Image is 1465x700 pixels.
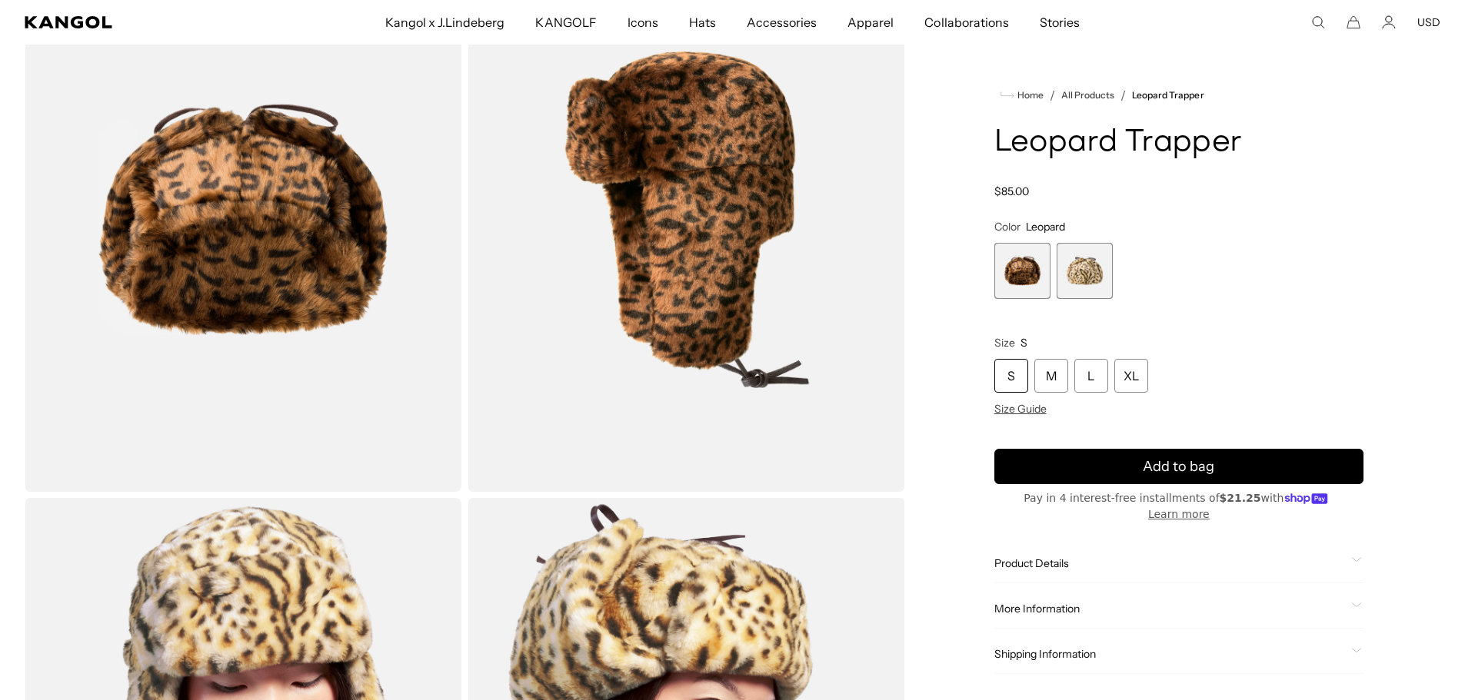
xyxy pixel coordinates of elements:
[1044,86,1055,105] li: /
[1014,90,1044,101] span: Home
[1061,90,1114,101] a: All Products
[1057,243,1113,299] div: 2 of 2
[1021,336,1027,350] span: S
[994,647,1345,661] span: Shipping Information
[994,243,1050,299] label: Leopard
[25,16,255,28] a: Kangol
[994,126,1363,160] h1: Leopard Trapper
[1034,359,1068,393] div: M
[994,556,1345,570] span: Product Details
[1417,15,1440,29] button: USD
[1143,456,1214,477] span: Add to bag
[1001,88,1044,102] a: Home
[994,243,1050,299] div: 1 of 2
[994,602,1345,615] span: More Information
[1347,15,1360,29] button: Cart
[994,220,1021,234] span: Color
[994,359,1028,393] div: S
[1074,359,1108,393] div: L
[994,402,1047,416] span: Size Guide
[1114,359,1148,393] div: XL
[1382,15,1396,29] a: Account
[1057,243,1113,299] label: Snow Leopard
[994,184,1029,198] span: $85.00
[994,336,1015,350] span: Size
[1114,86,1126,105] li: /
[994,86,1363,105] nav: breadcrumbs
[994,449,1363,484] button: Add to bag
[1132,90,1204,101] a: Leopard Trapper
[1026,220,1065,234] span: Leopard
[1311,15,1325,29] summary: Search here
